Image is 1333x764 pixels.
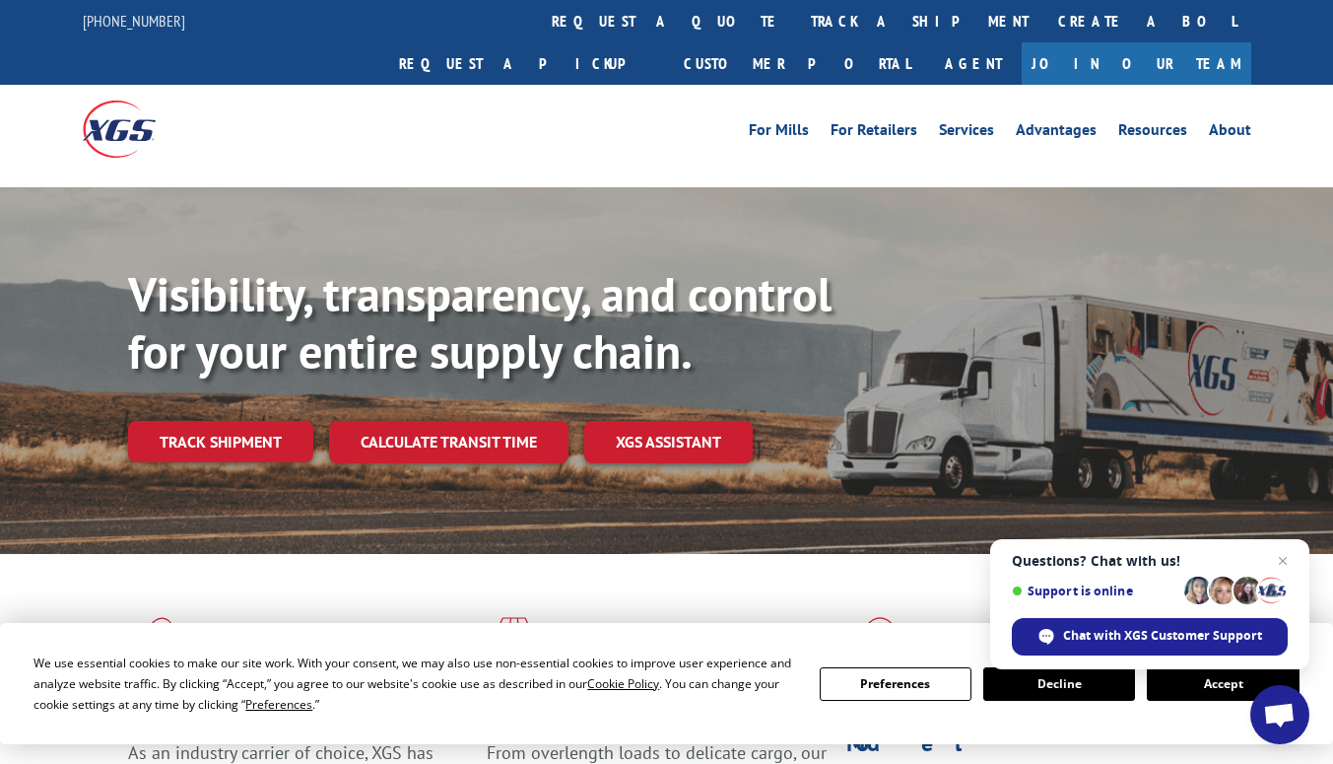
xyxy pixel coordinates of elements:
a: Calculate transit time [329,421,568,463]
span: Support is online [1012,584,1177,598]
button: Preferences [820,667,971,701]
a: Advantages [1016,122,1097,144]
img: xgs-icon-total-supply-chain-intelligence-red [128,617,189,668]
div: Chat with XGS Customer Support [1012,618,1288,656]
img: xgs-icon-focused-on-flooring-red [487,617,533,668]
b: Visibility, transparency, and control for your entire supply chain. [128,263,832,382]
span: Preferences [245,696,312,713]
a: Agent [925,42,1022,85]
div: We use essential cookies to make our site work. With your consent, we may also use non-essential ... [33,653,795,715]
img: xgs-icon-flagship-distribution-model-red [846,617,914,668]
a: Customer Portal [669,42,925,85]
span: Questions? Chat with us! [1012,553,1288,569]
a: Track shipment [128,421,313,462]
a: Join Our Team [1022,42,1251,85]
a: Services [939,122,994,144]
span: Cookie Policy [587,675,659,692]
button: Decline [983,667,1135,701]
div: Open chat [1250,685,1309,744]
a: About [1209,122,1251,144]
span: Close chat [1271,549,1295,573]
a: Resources [1118,122,1187,144]
a: Request a pickup [384,42,669,85]
a: For Mills [749,122,809,144]
a: XGS ASSISTANT [584,421,753,463]
button: Accept [1147,667,1299,701]
a: [PHONE_NUMBER] [83,11,185,31]
span: Chat with XGS Customer Support [1063,627,1262,645]
a: For Retailers [831,122,917,144]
